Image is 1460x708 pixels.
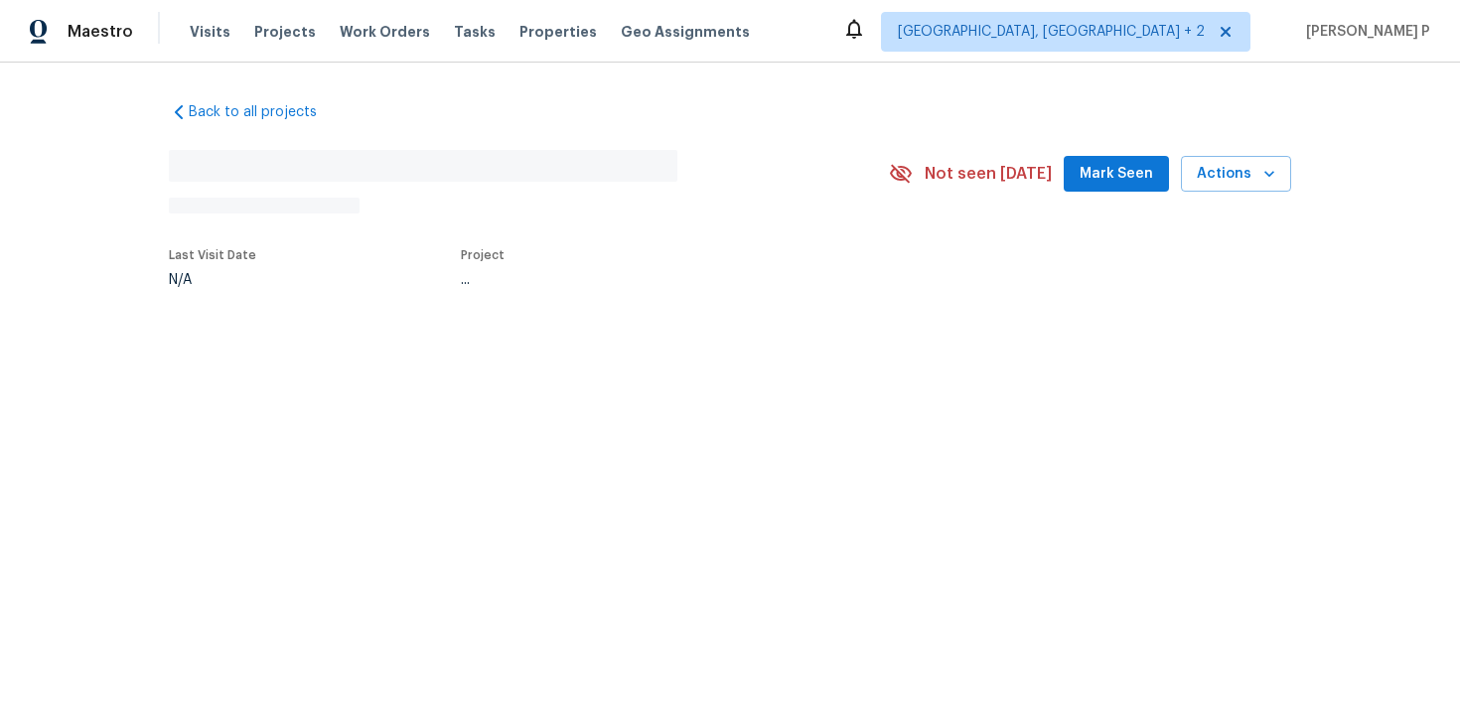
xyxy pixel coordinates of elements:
[925,164,1052,184] span: Not seen [DATE]
[190,22,230,42] span: Visits
[169,273,256,287] div: N/A
[898,22,1205,42] span: [GEOGRAPHIC_DATA], [GEOGRAPHIC_DATA] + 2
[454,25,496,39] span: Tasks
[461,273,842,287] div: ...
[1298,22,1430,42] span: [PERSON_NAME] P
[519,22,597,42] span: Properties
[68,22,133,42] span: Maestro
[1064,156,1169,193] button: Mark Seen
[621,22,750,42] span: Geo Assignments
[1080,162,1153,187] span: Mark Seen
[1197,162,1275,187] span: Actions
[340,22,430,42] span: Work Orders
[461,249,505,261] span: Project
[169,102,360,122] a: Back to all projects
[169,249,256,261] span: Last Visit Date
[254,22,316,42] span: Projects
[1181,156,1291,193] button: Actions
